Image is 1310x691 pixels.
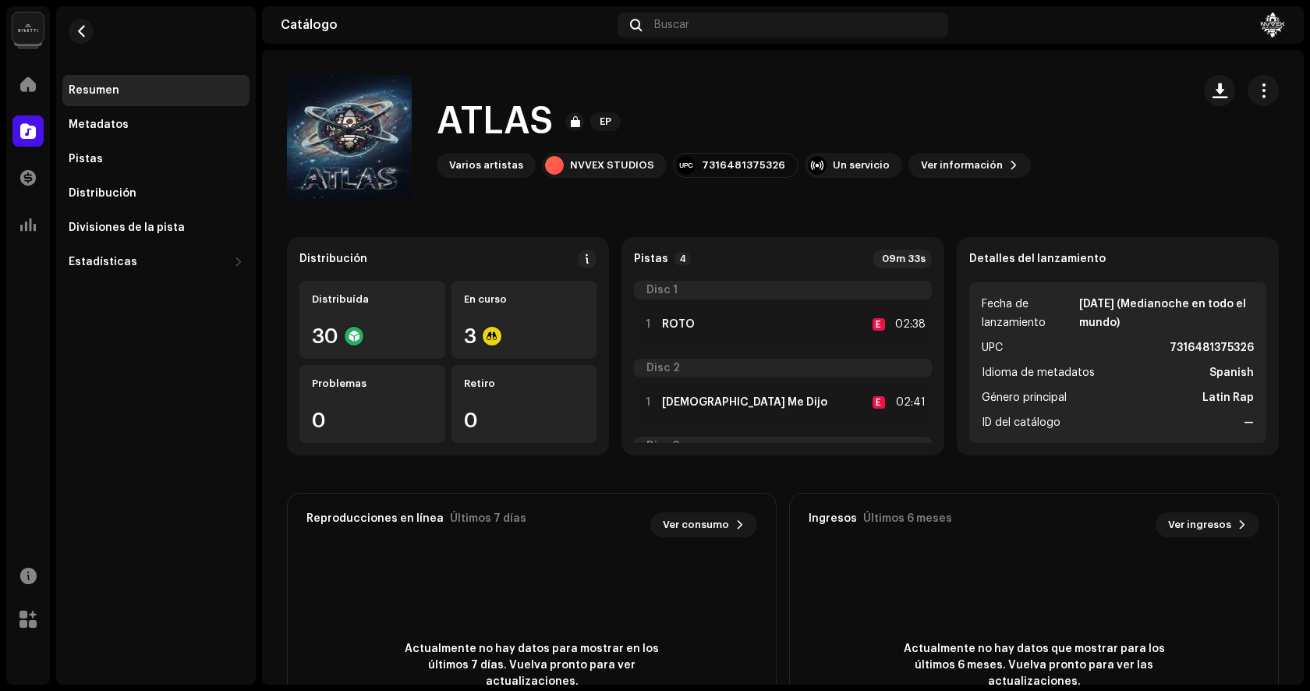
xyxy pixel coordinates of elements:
[863,512,952,525] div: Últimos 6 meses
[634,281,931,299] div: Disc 1
[69,187,136,200] div: Distribución
[62,246,250,278] re-m-nav-dropdown: Estadísticas
[833,159,890,172] div: Un servicio
[650,512,757,537] button: Ver consumo
[391,641,672,690] span: Actualmente no hay datos para mostrar en los últimos 7 días. Vuelva pronto para ver actualizaciones.
[894,641,1174,690] span: Actualmente no hay datos que mostrar para los últimos 6 meses. Vuelva pronto para ver las actuali...
[873,396,885,409] div: E
[449,159,523,172] div: Varios artistas
[1079,295,1254,332] strong: [DATE] (Medianoche en todo el mundo)
[982,295,1077,332] span: Fecha de lanzamiento
[908,153,1031,178] button: Ver información
[1260,12,1285,37] img: 8685a3ca-d1ac-4d7a-a127-d19c5f5187fd
[312,293,433,306] div: Distribuída
[634,359,931,377] div: Disc 2
[921,150,1003,181] span: Ver información
[464,293,585,306] div: En curso
[982,363,1095,382] span: Idioma de metadatos
[1168,509,1231,540] span: Ver ingresos
[69,84,119,97] div: Resumen
[464,377,585,390] div: Retiro
[312,377,433,390] div: Problemas
[873,250,932,268] div: 09m 33s
[702,159,785,172] div: 7316481375326
[62,144,250,175] re-m-nav-item: Pistas
[62,109,250,140] re-m-nav-item: Metadatos
[1202,388,1254,407] strong: Latin Rap
[663,509,729,540] span: Ver consumo
[873,318,885,331] div: E
[69,221,185,234] div: Divisiones de la pista
[437,97,553,147] h1: ATLAS
[62,75,250,106] re-m-nav-item: Resumen
[62,178,250,209] re-m-nav-item: Distribución
[809,512,857,525] div: Ingresos
[634,253,668,265] strong: Pistas
[674,252,691,266] p-badge: 4
[969,253,1106,265] strong: Detalles del lanzamiento
[306,512,444,525] div: Reproducciones en línea
[299,253,367,265] div: Distribución
[662,396,827,409] strong: [DEMOGRAPHIC_DATA] Me Dijo
[69,119,129,131] div: Metadatos
[982,338,1003,357] span: UPC
[662,318,695,331] strong: ROTO
[891,393,926,412] div: 02:41
[12,12,44,44] img: 02a7c2d3-3c89-4098-b12f-2ff2945c95ee
[982,413,1060,432] span: ID del catálogo
[570,159,654,172] div: NVVEX STUDIOS
[590,112,621,131] span: EP
[62,212,250,243] re-m-nav-item: Divisiones de la pista
[1244,413,1254,432] strong: —
[281,19,611,31] div: Catálogo
[1156,512,1259,537] button: Ver ingresos
[634,437,931,455] div: Disc 3
[1170,338,1254,357] strong: 7316481375326
[1209,363,1254,382] strong: Spanish
[450,512,526,525] div: Últimos 7 días
[654,19,689,31] span: Buscar
[982,388,1067,407] span: Género principal
[69,256,137,268] div: Estadísticas
[891,315,926,334] div: 02:38
[69,153,103,165] div: Pistas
